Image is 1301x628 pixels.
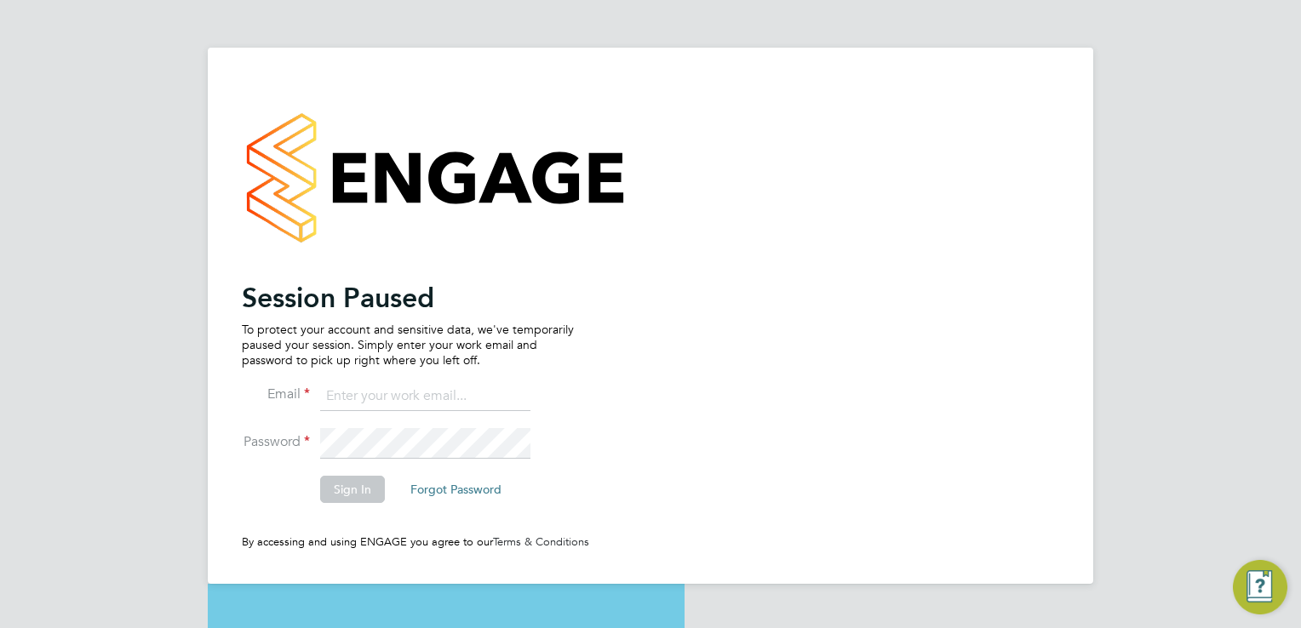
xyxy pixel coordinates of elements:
[242,385,310,403] label: Email
[397,476,515,503] button: Forgot Password
[320,381,530,412] input: Enter your work email...
[1233,560,1287,614] button: Engage Resource Center
[242,281,574,315] h2: Session Paused
[320,476,385,503] button: Sign In
[242,433,310,451] label: Password
[242,534,589,549] span: By accessing and using ENGAGE you agree to our
[242,322,574,368] p: To protect your account and sensitive data, we've temporarily paused your session. Simply enter y...
[493,534,589,549] a: Terms & Conditions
